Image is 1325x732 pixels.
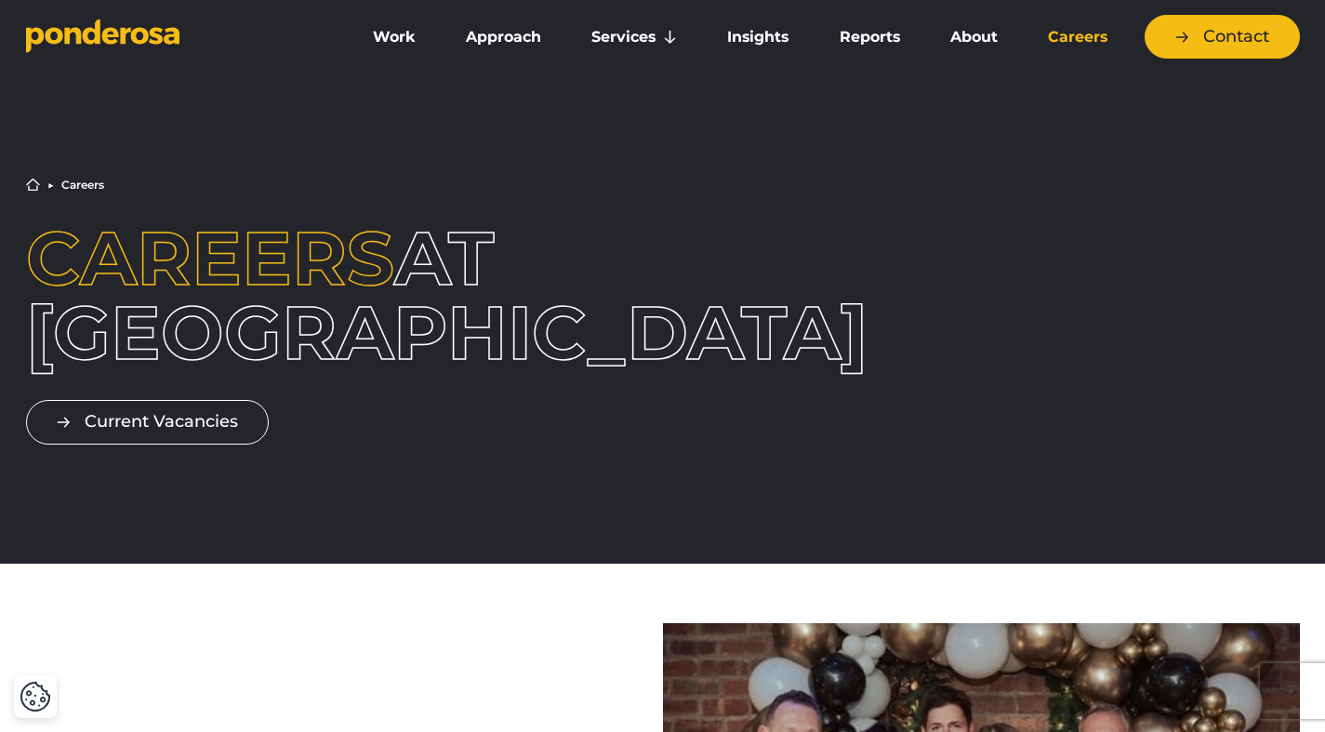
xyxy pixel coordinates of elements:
[1027,18,1129,57] a: Careers
[26,400,269,444] a: Current Vacancies
[26,213,394,303] span: Careers
[351,18,437,57] a: Work
[47,180,54,191] li: ▶︎
[26,221,540,370] h1: at [GEOGRAPHIC_DATA]
[929,18,1019,57] a: About
[20,681,51,712] img: Revisit consent button
[26,178,40,192] a: Home
[20,681,51,712] button: Cookie Settings
[706,18,810,57] a: Insights
[818,18,921,57] a: Reports
[61,180,104,191] li: Careers
[444,18,563,57] a: Approach
[570,18,698,57] a: Services
[26,19,324,56] a: Go to homepage
[1145,15,1300,59] a: Contact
